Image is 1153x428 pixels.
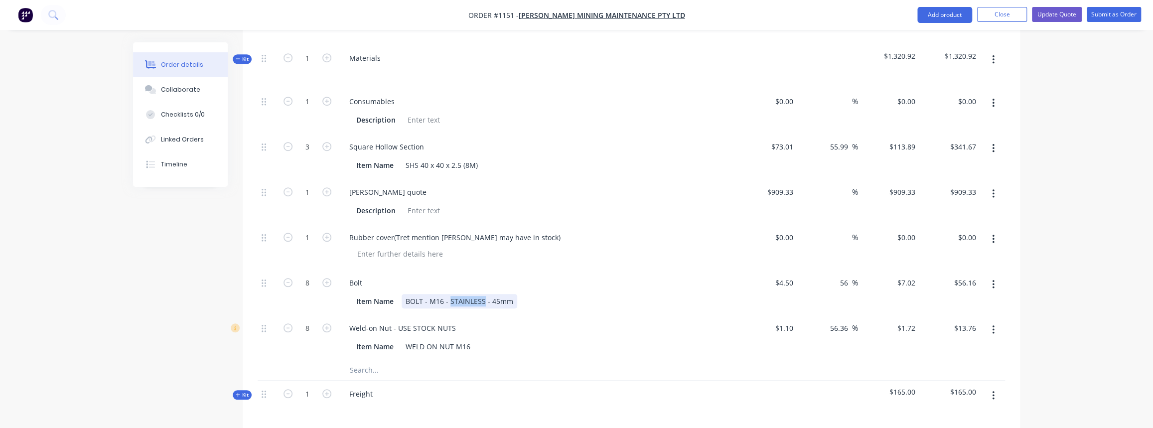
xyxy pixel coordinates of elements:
span: $165.00 [862,387,915,397]
button: Timeline [133,152,228,177]
div: Timeline [161,160,187,169]
span: $1,320.92 [862,51,915,61]
button: Linked Orders [133,127,228,152]
div: Weld-on Nut - USE STOCK NUTS [341,321,464,335]
span: Kit [236,55,249,63]
span: $165.00 [923,387,977,397]
button: Kit [233,390,252,400]
div: Item Name [352,158,398,172]
div: BOLT - M16 - STAINLESS - 45mm [402,294,517,308]
div: Collaborate [161,85,200,94]
div: [PERSON_NAME] quote [341,185,434,199]
div: Checklists 0/0 [161,110,205,119]
div: Description [352,203,400,218]
button: Update Quote [1032,7,1082,22]
span: % [852,186,858,198]
span: % [852,322,858,334]
button: Collaborate [133,77,228,102]
button: Close [977,7,1027,22]
div: WELD ON NUT M16 [402,339,474,354]
div: SHS 40 x 40 x 2.5 (8M) [402,158,482,172]
div: Rubber cover(Tret mention [PERSON_NAME] may have in stock) [341,230,569,245]
div: Consumables [341,94,403,109]
div: Freight [341,387,381,401]
span: Kit [236,391,249,399]
div: Square Hollow Section [341,140,432,154]
div: Materials [341,51,389,65]
a: [PERSON_NAME] Mining Maintenance Pty Ltd [519,10,685,20]
span: $1,320.92 [923,51,977,61]
div: Item Name [352,294,398,308]
span: % [852,232,858,243]
div: Bolt [341,276,370,290]
button: Checklists 0/0 [133,102,228,127]
span: % [852,96,858,107]
span: % [852,277,858,288]
span: % [852,141,858,152]
div: Linked Orders [161,135,204,144]
button: Kit [233,54,252,64]
img: Factory [18,7,33,22]
button: Submit as Order [1087,7,1141,22]
div: Description [352,113,400,127]
div: Item Name [352,339,398,354]
span: Order #1151 - [468,10,519,20]
input: Search... [349,360,549,380]
button: Order details [133,52,228,77]
button: Add product [917,7,972,23]
div: Order details [161,60,203,69]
